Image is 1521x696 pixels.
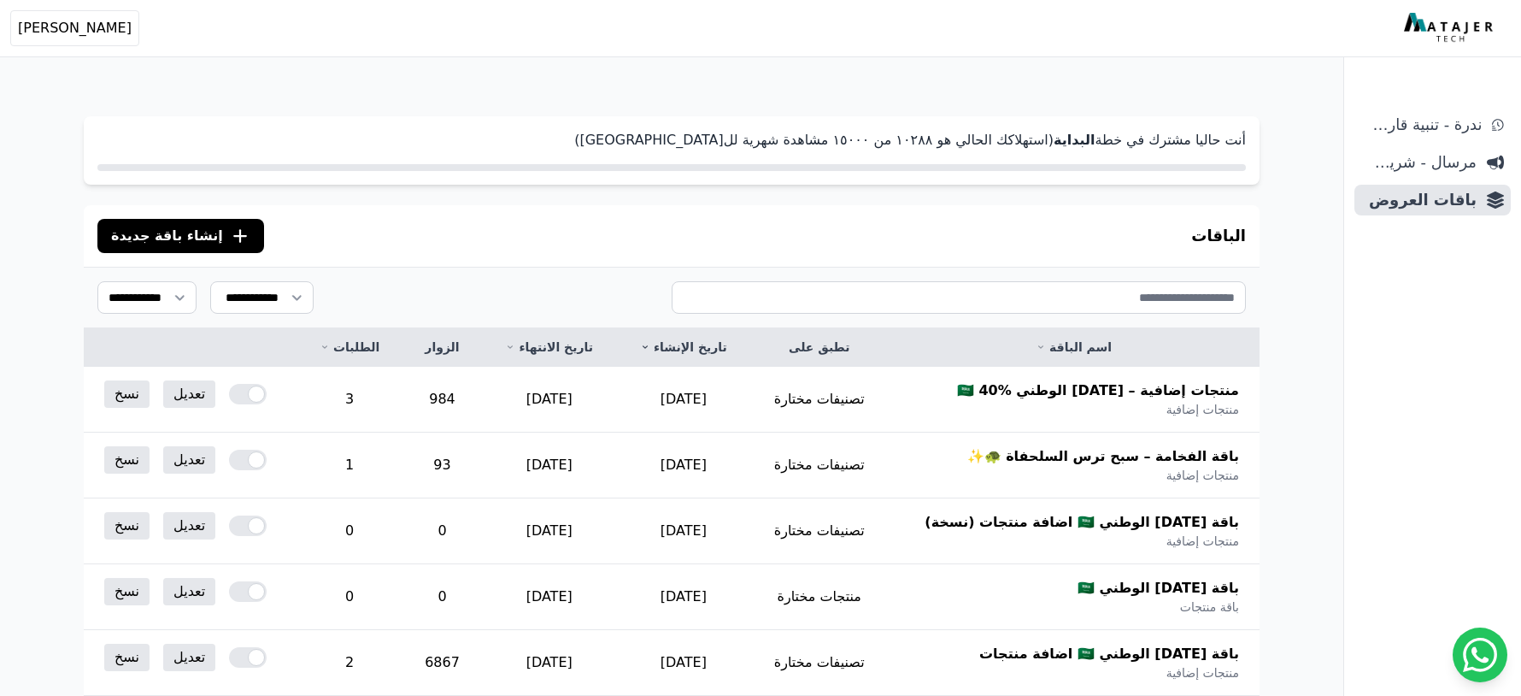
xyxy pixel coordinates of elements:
[97,219,264,253] button: إنشاء باقة جديدة
[1166,533,1239,550] span: منتجات إضافية
[163,380,215,408] a: تعديل
[104,578,150,605] a: نسخ
[163,644,215,671] a: تعديل
[104,512,150,540] a: نسخ
[317,339,382,356] a: الطلبات
[1361,113,1482,137] span: ندرة - تنبية قارب علي النفاذ
[163,578,215,605] a: تعديل
[297,433,402,498] td: 1
[967,446,1239,467] span: باقة الفخامة – سبح ترس السلحفاة 🐢✨
[402,630,482,696] td: 6867
[482,630,617,696] td: [DATE]
[482,564,617,630] td: [DATE]
[18,18,132,38] span: [PERSON_NAME]
[402,328,482,367] th: الزوار
[616,564,750,630] td: [DATE]
[163,446,215,474] a: تعديل
[1361,188,1477,212] span: باقات العروض
[104,644,150,671] a: نسخ
[750,328,888,367] th: تطبق على
[297,630,402,696] td: 2
[297,498,402,564] td: 0
[1078,578,1239,599] span: باقة [DATE] الوطني 🇸🇦
[750,630,888,696] td: تصنيفات مختارة
[979,644,1239,664] span: باقة [DATE] الوطني 🇸🇦 اضافة منتجات
[10,10,139,46] button: [PERSON_NAME]
[402,433,482,498] td: 93
[502,339,596,356] a: تاريخ الانتهاء
[163,512,215,540] a: تعديل
[97,130,1246,150] p: أنت حاليا مشترك في خطة (استهلاكك الحالي هو ١۰٢٨٨ من ١٥۰۰۰ مشاهدة شهرية لل[GEOGRAPHIC_DATA])
[104,380,150,408] a: نسخ
[111,226,223,246] span: إنشاء باقة جديدة
[1166,664,1239,681] span: منتجات إضافية
[482,498,617,564] td: [DATE]
[482,433,617,498] td: [DATE]
[104,446,150,474] a: نسخ
[1361,150,1477,174] span: مرسال - شريط دعاية
[1404,13,1497,44] img: MatajerTech Logo
[750,367,888,433] td: تصنيفات مختارة
[616,367,750,433] td: [DATE]
[402,367,482,433] td: 984
[750,498,888,564] td: تصنيفات مختارة
[957,380,1239,401] span: منتجات إضافية – [DATE] الوطني 🇸🇦 40%
[750,564,888,630] td: منتجات مختارة
[616,433,750,498] td: [DATE]
[297,367,402,433] td: 3
[616,498,750,564] td: [DATE]
[1191,224,1246,248] h3: الباقات
[1166,401,1239,418] span: منتجات إضافية
[297,564,402,630] td: 0
[908,339,1239,356] a: اسم الباقة
[1166,467,1239,484] span: منتجات إضافية
[616,630,750,696] td: [DATE]
[482,367,617,433] td: [DATE]
[750,433,888,498] td: تصنيفات مختارة
[637,339,730,356] a: تاريخ الإنشاء
[1180,599,1239,616] span: باقة منتجات
[1054,132,1095,148] strong: البداية
[402,498,482,564] td: 0
[402,564,482,630] td: 0
[925,512,1239,533] span: باقة [DATE] الوطني 🇸🇦 اضافة منتجات (نسخة)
